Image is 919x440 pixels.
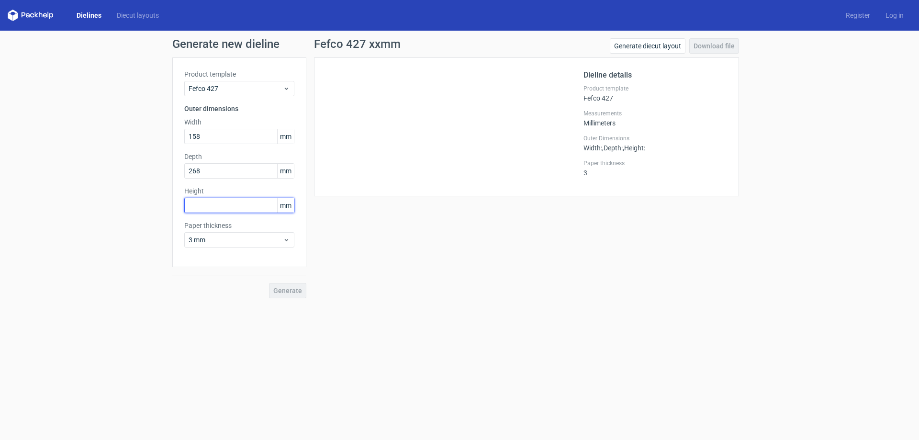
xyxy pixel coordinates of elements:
div: Millimeters [583,110,727,127]
label: Outer Dimensions [583,135,727,142]
span: Fefco 427 [189,84,283,93]
a: Log in [878,11,911,20]
label: Product template [184,69,294,79]
span: , Height : [623,144,645,152]
a: Dielines [69,11,109,20]
h3: Outer dimensions [184,104,294,113]
span: mm [277,198,294,213]
label: Paper thickness [583,159,727,167]
h2: Dieline details [583,69,727,81]
h1: Generate new dieline [172,38,747,50]
label: Product template [583,85,727,92]
a: Generate diecut layout [610,38,685,54]
span: 3 mm [189,235,283,245]
span: , Depth : [602,144,623,152]
label: Measurements [583,110,727,117]
label: Paper thickness [184,221,294,230]
label: Height [184,186,294,196]
span: mm [277,164,294,178]
span: mm [277,129,294,144]
h1: Fefco 427 xxmm [314,38,401,50]
div: Fefco 427 [583,85,727,102]
span: Width : [583,144,602,152]
label: Width [184,117,294,127]
label: Depth [184,152,294,161]
a: Register [838,11,878,20]
a: Diecut layouts [109,11,167,20]
div: 3 [583,159,727,177]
